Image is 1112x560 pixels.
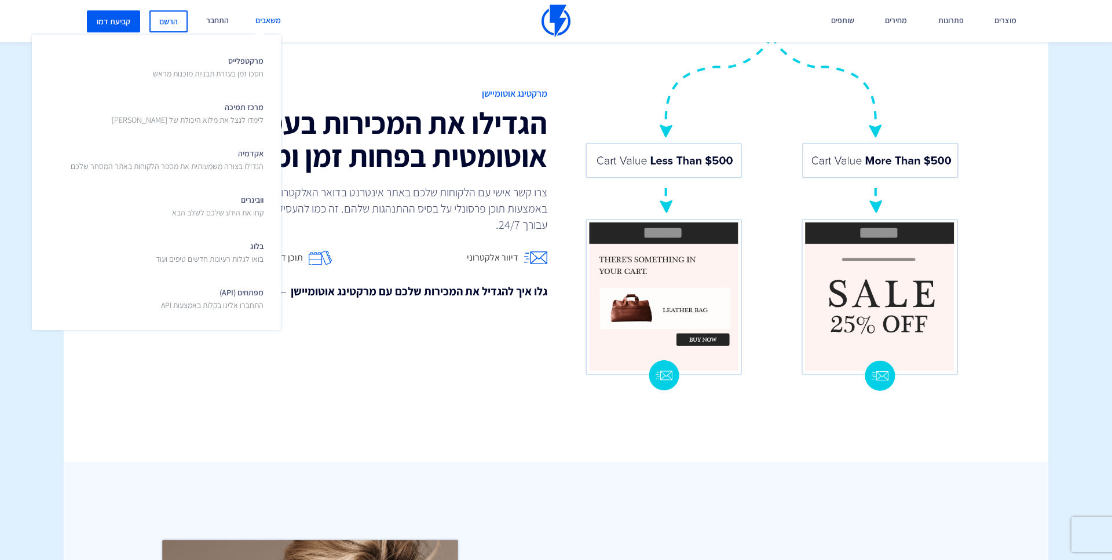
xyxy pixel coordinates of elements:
[41,90,272,136] a: מרכז תמיכהלימדו לנצל את מלוא היכולת של [PERSON_NAME]
[133,283,547,300] a: גלו איך להגדיל את המכירות שלכם עם מרקטינג אוטומיישן ←
[153,68,264,79] p: חסכו זמן בעזרת תבניות מוכנות מראש
[41,275,272,321] a: מפתחים (API)התחברו אלינו בקלות באמצעות API
[41,136,272,182] a: אקדמיההגדילו בצורה משמעותית את מספר הלקוחות באתר המסחר שלכם
[112,114,264,126] p: לימדו לנצל את מלוא היכולת של [PERSON_NAME]
[153,52,264,79] span: מרקטפלייס
[156,237,264,265] span: בלוג
[172,207,264,218] p: קחו את הידע שלכם לשלב הבא
[161,284,264,311] span: מפתחים (API)
[41,229,272,275] a: בלוגבואו לגלות רעיונות חדשים טיפים ועוד
[71,145,264,172] span: אקדמיה
[133,87,547,101] span: מרקטינג אוטומיישן
[133,107,547,173] h2: הגדילו את המכירות בעסק בצורה אוטומטית בפחות זמן ומאמץ
[200,184,547,233] p: צרו קשר אישי עם הלקוחות שלכם באתר אינטרנט בדואר האלקטרוני ובהודעות אסמס באמצעות תוכן פרסונלי על ב...
[172,191,264,218] span: וובינרים
[87,10,140,32] a: קביעת דמו
[149,10,188,32] a: הרשם
[41,43,272,90] a: מרקטפלייסחסכו זמן בעזרת תבניות מוכנות מראש
[41,182,272,229] a: וובינריםקחו את הידע שלכם לשלב הבא
[467,251,518,265] span: דיוור אלקטרוני
[156,253,264,265] p: בואו לגלות רעיונות חדשים טיפים ועוד
[112,98,264,126] span: מרכז תמיכה
[161,299,264,311] p: התחברו אלינו בקלות באמצעות API
[262,251,303,265] span: תוכן דינאמי
[71,160,264,172] p: הגדילו בצורה משמעותית את מספר הלקוחות באתר המסחר שלכם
